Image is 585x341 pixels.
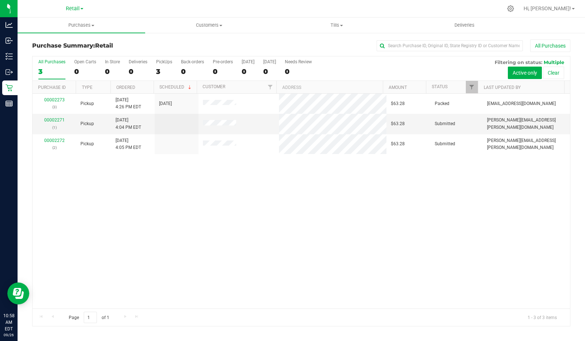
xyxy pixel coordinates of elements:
a: Amount [389,85,407,90]
span: 1 - 3 of 3 items [522,312,563,323]
inline-svg: Analytics [5,21,13,29]
span: Packed [435,100,449,107]
span: Customers [146,22,272,29]
a: Deliveries [401,18,528,33]
iframe: Resource center [7,282,29,304]
div: 0 [105,67,120,76]
button: All Purchases [530,40,570,52]
div: 0 [74,67,96,76]
span: [DATE] 4:04 PM EDT [116,117,141,131]
span: Tills [273,22,400,29]
span: Pickup [80,120,94,127]
p: 10:58 AM EDT [3,312,14,332]
span: $63.28 [391,100,405,107]
div: In Store [105,59,120,64]
inline-svg: Inbound [5,37,13,44]
a: Scheduled [159,85,193,90]
a: Filter [466,81,478,93]
span: Multiple [544,59,564,65]
inline-svg: Reports [5,100,13,107]
div: 0 [263,67,276,76]
span: [EMAIL_ADDRESS][DOMAIN_NAME] [487,100,556,107]
span: $63.28 [391,120,405,127]
span: $63.28 [391,140,405,147]
div: 0 [181,67,204,76]
span: [PERSON_NAME][EMAIL_ADDRESS][PERSON_NAME][DOMAIN_NAME] [487,137,566,151]
a: Filter [264,81,276,93]
div: 3 [156,67,172,76]
a: Purchase ID [38,85,66,90]
p: 09/26 [3,332,14,338]
a: 00002271 [44,117,65,123]
a: 00002272 [44,138,65,143]
a: Status [432,84,448,89]
div: 0 [285,67,312,76]
span: Pickup [80,140,94,147]
a: 00002273 [44,97,65,102]
span: Purchases [18,22,145,29]
input: 1 [84,312,97,323]
div: [DATE] [242,59,254,64]
div: [DATE] [263,59,276,64]
div: PickUps [156,59,172,64]
span: Pickup [80,100,94,107]
div: Pre-orders [213,59,233,64]
th: Address [276,81,383,94]
div: 0 [129,67,147,76]
button: Clear [543,67,564,79]
div: Open Carts [74,59,96,64]
span: [PERSON_NAME][EMAIL_ADDRESS][PERSON_NAME][DOMAIN_NAME] [487,117,566,131]
div: 3 [38,67,65,76]
div: Deliveries [129,59,147,64]
span: Hi, [PERSON_NAME]! [524,5,571,11]
button: Active only [508,67,542,79]
span: Filtering on status: [495,59,542,65]
span: [DATE] 4:05 PM EDT [116,137,141,151]
p: (3) [37,104,72,110]
inline-svg: Outbound [5,68,13,76]
p: (1) [37,124,72,131]
div: All Purchases [38,59,65,64]
div: Manage settings [506,5,515,12]
span: Retail [66,5,80,12]
a: Customer [203,84,225,89]
span: [DATE] 4:26 PM EDT [116,97,141,110]
span: [DATE] [159,100,172,107]
div: 0 [213,67,233,76]
h3: Purchase Summary: [32,42,212,49]
span: Deliveries [445,22,484,29]
span: Page of 1 [63,312,115,323]
p: (2) [37,144,72,151]
a: Last Updated By [484,85,521,90]
div: Needs Review [285,59,312,64]
a: Tills [273,18,400,33]
div: Back-orders [181,59,204,64]
input: Search Purchase ID, Original ID, State Registry ID or Customer Name... [377,40,523,51]
a: Type [82,85,93,90]
a: Customers [145,18,273,33]
inline-svg: Inventory [5,53,13,60]
inline-svg: Retail [5,84,13,91]
span: Retail [95,42,113,49]
a: Ordered [116,85,135,90]
a: Purchases [18,18,145,33]
div: 0 [242,67,254,76]
span: Submitted [435,120,455,127]
span: Submitted [435,140,455,147]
